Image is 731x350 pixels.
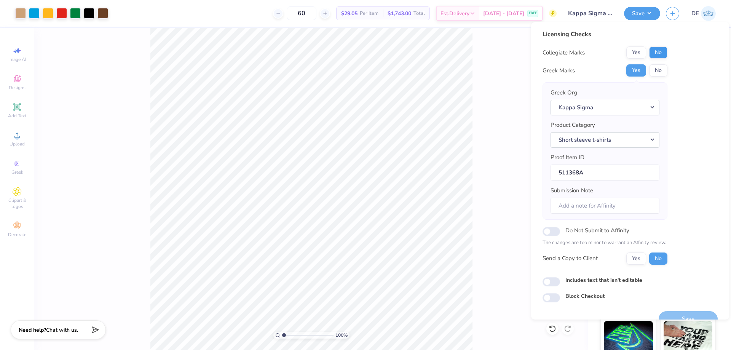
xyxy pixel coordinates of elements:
a: DE [691,6,716,21]
button: Kappa Sigma [551,100,659,115]
button: Short sleeve t-shirts [551,132,659,148]
strong: Need help? [19,326,46,334]
span: 100 % [335,332,348,339]
span: Chat with us. [46,326,78,334]
button: Yes [626,64,646,77]
span: Designs [9,85,26,91]
span: Image AI [8,56,26,62]
span: Clipart & logos [4,197,30,209]
label: Greek Org [551,88,577,97]
label: Includes text that isn't editable [565,276,642,284]
label: Do Not Submit to Affinity [565,225,629,235]
span: $29.05 [341,10,358,18]
div: Collegiate Marks [543,48,585,57]
label: Submission Note [551,186,593,195]
span: Upload [10,141,25,147]
input: Add a note for Affinity [551,198,659,214]
button: No [649,253,667,265]
span: Greek [11,169,23,175]
button: No [649,64,667,77]
button: Yes [626,253,646,265]
span: DE [691,9,699,18]
div: Send a Copy to Client [543,254,598,263]
button: Save [624,7,660,20]
span: Add Text [8,113,26,119]
span: Total [413,10,425,18]
label: Product Category [551,121,595,129]
p: The changes are too minor to warrant an Affinity review. [543,239,667,247]
span: [DATE] - [DATE] [483,10,524,18]
span: FREE [529,11,537,16]
img: Djian Evardoni [701,6,716,21]
label: Block Checkout [565,292,605,300]
label: Proof Item ID [551,153,584,162]
span: Decorate [8,232,26,238]
span: Est. Delivery [441,10,469,18]
button: Yes [626,46,646,59]
div: Greek Marks [543,66,575,75]
span: $1,743.00 [388,10,411,18]
button: No [649,46,667,59]
div: Licensing Checks [543,30,667,39]
input: Untitled Design [562,6,618,21]
input: – – [287,6,316,20]
span: Per Item [360,10,378,18]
